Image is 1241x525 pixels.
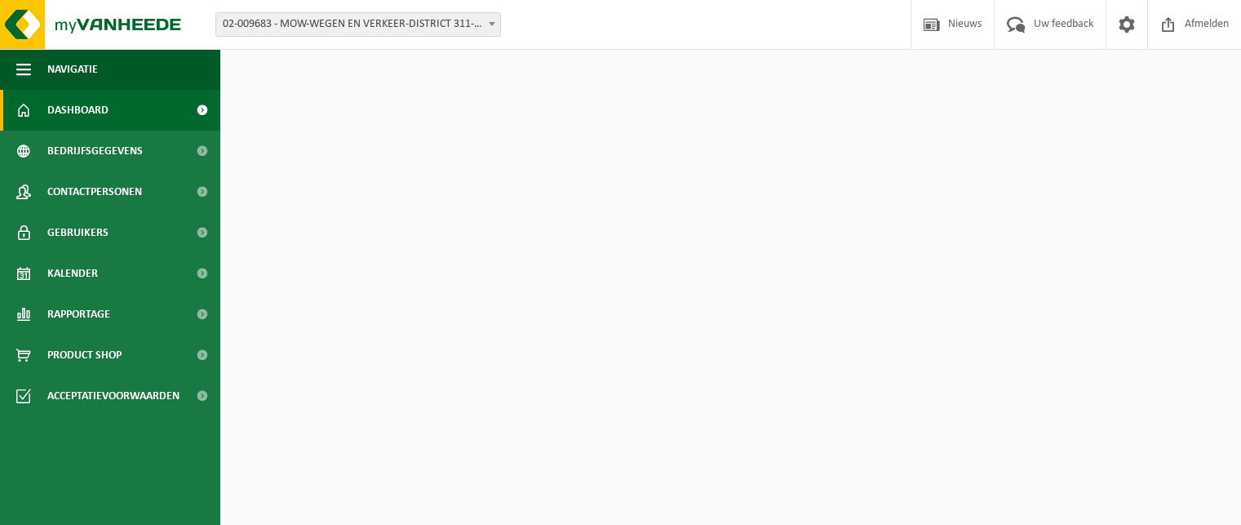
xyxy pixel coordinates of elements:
span: Acceptatievoorwaarden [47,376,180,416]
span: Rapportage [47,294,110,335]
span: Navigatie [47,49,98,90]
span: 02-009683 - MOW-WEGEN EN VERKEER-DISTRICT 311-BRUGGE - 8000 BRUGGE, KONING ALBERT I LAAN 293 [215,12,501,37]
span: Bedrijfsgegevens [47,131,143,171]
span: Product Shop [47,335,122,376]
span: Gebruikers [47,212,109,253]
span: Kalender [47,253,98,294]
span: Contactpersonen [47,171,142,212]
span: Dashboard [47,90,109,131]
span: 02-009683 - MOW-WEGEN EN VERKEER-DISTRICT 311-BRUGGE - 8000 BRUGGE, KONING ALBERT I LAAN 293 [216,13,500,36]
